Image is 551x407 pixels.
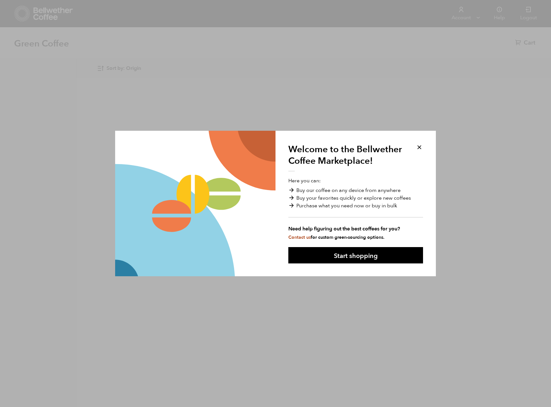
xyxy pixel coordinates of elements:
li: Buy your favorites quickly or explore new coffees [288,194,423,202]
li: Purchase what you need now or buy in bulk [288,202,423,210]
small: for custom green-sourcing options. [288,234,385,240]
p: Here you can: [288,177,423,240]
a: Contact us [288,234,311,240]
strong: Need help figuring out the best coffees for you? [288,225,423,233]
h1: Welcome to the Bellwether Coffee Marketplace! [288,144,407,172]
li: Buy our coffee on any device from anywhere [288,187,423,194]
button: Start shopping [288,247,423,263]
